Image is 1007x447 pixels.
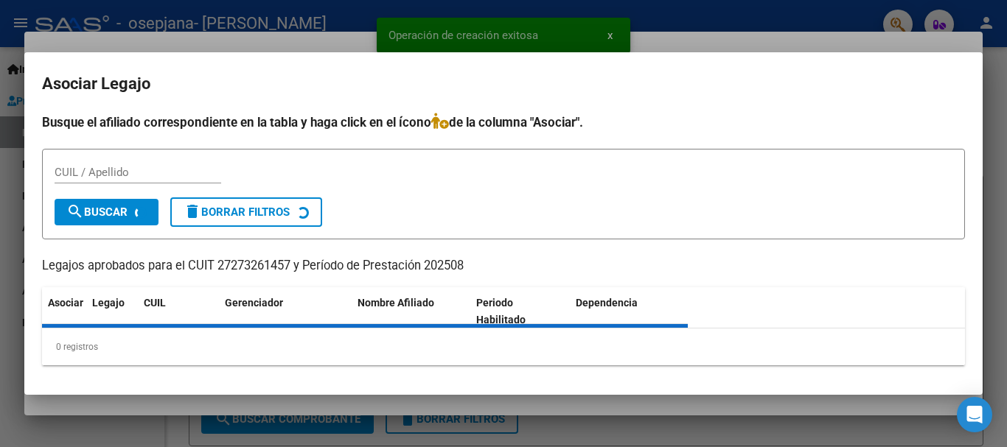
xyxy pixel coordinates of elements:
datatable-header-cell: Asociar [42,287,86,336]
mat-icon: delete [184,203,201,220]
datatable-header-cell: Periodo Habilitado [470,287,570,336]
button: Buscar [55,199,158,225]
span: Legajo [92,297,125,309]
div: Open Intercom Messenger [957,397,992,432]
span: Dependencia [576,297,638,309]
h2: Asociar Legajo [42,70,965,98]
datatable-header-cell: Legajo [86,287,138,336]
datatable-header-cell: Gerenciador [219,287,352,336]
datatable-header-cell: CUIL [138,287,219,336]
span: Buscar [66,205,128,219]
span: Borrar Filtros [184,205,290,219]
mat-icon: search [66,203,84,220]
div: 0 registros [42,328,965,365]
span: Nombre Afiliado [358,297,434,309]
datatable-header-cell: Nombre Afiliado [352,287,470,336]
button: Borrar Filtros [170,197,322,227]
span: Periodo Habilitado [476,297,526,325]
span: Gerenciador [225,297,283,309]
p: Legajos aprobados para el CUIT 27273261457 y Período de Prestación 202508 [42,257,965,275]
span: Asociar [48,297,83,309]
span: CUIL [144,297,166,309]
datatable-header-cell: Dependencia [570,287,689,336]
h4: Busque el afiliado correspondiente en la tabla y haga click en el ícono de la columna "Asociar". [42,113,965,132]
